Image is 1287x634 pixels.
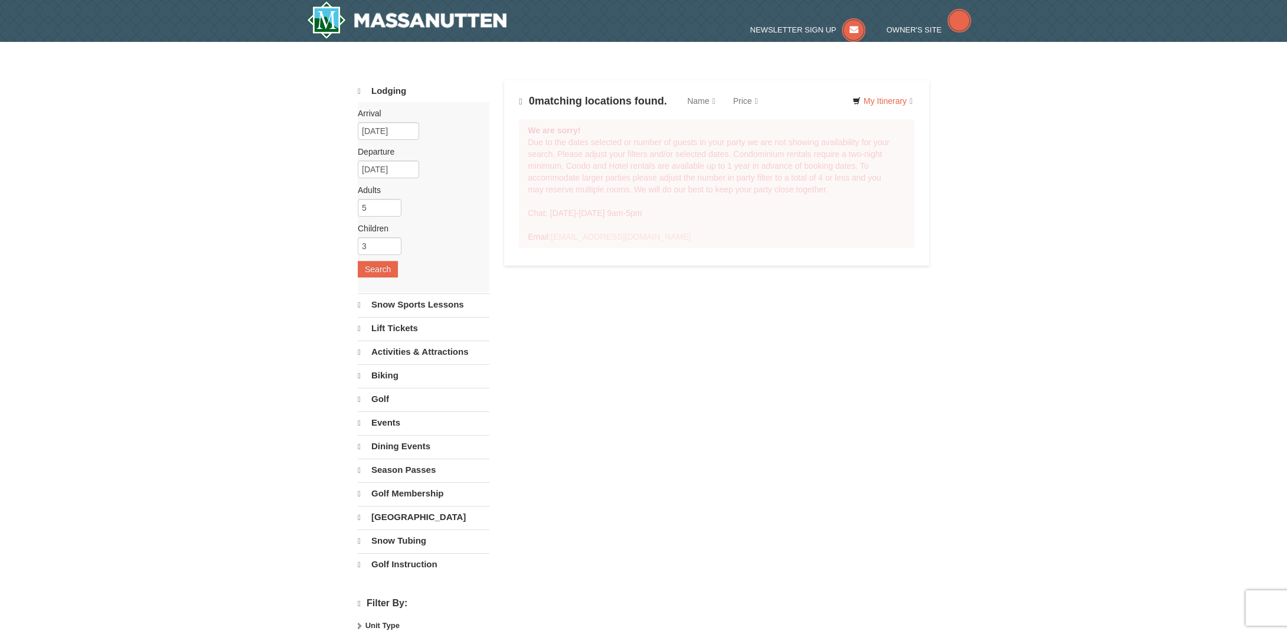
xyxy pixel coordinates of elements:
[519,119,914,248] div: Due to the dates selected or number of guests in your party we are not showing availability for y...
[358,388,489,410] a: Golf
[528,126,580,135] strong: We are sorry!
[724,89,767,113] a: Price
[358,293,489,316] a: Snow Sports Lessons
[358,459,489,481] a: Season Passes
[358,506,489,528] a: [GEOGRAPHIC_DATA]
[358,435,489,457] a: Dining Events
[358,530,489,552] a: Snow Tubing
[750,25,837,34] span: Newsletter Sign Up
[358,364,489,387] a: Biking
[845,92,920,110] a: My Itinerary
[358,482,489,505] a: Golf Membership
[365,621,400,630] strong: Unit Type
[887,25,972,34] a: Owner's Site
[358,317,489,339] a: Lift Tickets
[358,80,489,102] a: Lodging
[551,232,691,241] a: [EMAIL_ADDRESS][DOMAIN_NAME]
[358,411,489,434] a: Events
[358,146,481,158] label: Departure
[307,1,507,39] img: Massanutten Resort Logo
[358,341,489,363] a: Activities & Attractions
[887,25,942,34] span: Owner's Site
[358,553,489,576] a: Golf Instruction
[358,184,481,196] label: Adults
[358,598,489,609] h4: Filter By:
[358,107,481,119] label: Arrival
[750,25,866,34] a: Newsletter Sign Up
[358,261,398,277] button: Search
[358,223,481,234] label: Children
[307,1,507,39] a: Massanutten Resort
[678,89,724,113] a: Name
[358,619,445,628] strong: Price per Night: (USD $)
